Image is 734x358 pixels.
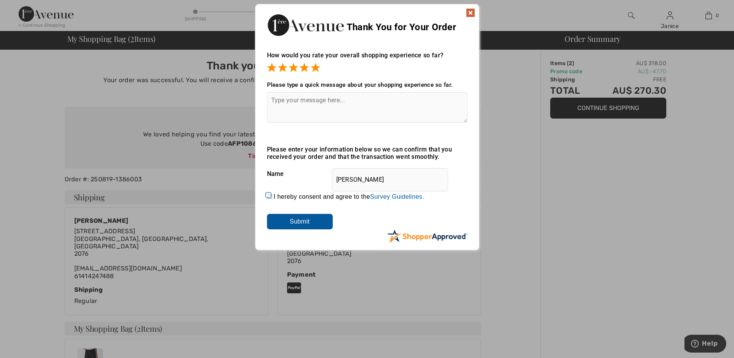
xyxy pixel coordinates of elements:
[347,22,456,33] span: Thank You for Your Order
[267,164,467,184] div: Name
[267,146,467,160] div: Please enter your information below so we can confirm that you received your order and that the t...
[466,8,475,17] img: x
[267,12,344,38] img: Thank You for Your Order
[17,5,33,12] span: Help
[274,193,424,200] label: I hereby consent and agree to the
[267,81,467,88] div: Please type a quick message about your shopping experience so far.
[267,44,467,74] div: How would you rate your overall shopping experience so far?
[267,214,333,229] input: Submit
[370,193,424,200] a: Survey Guidelines.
